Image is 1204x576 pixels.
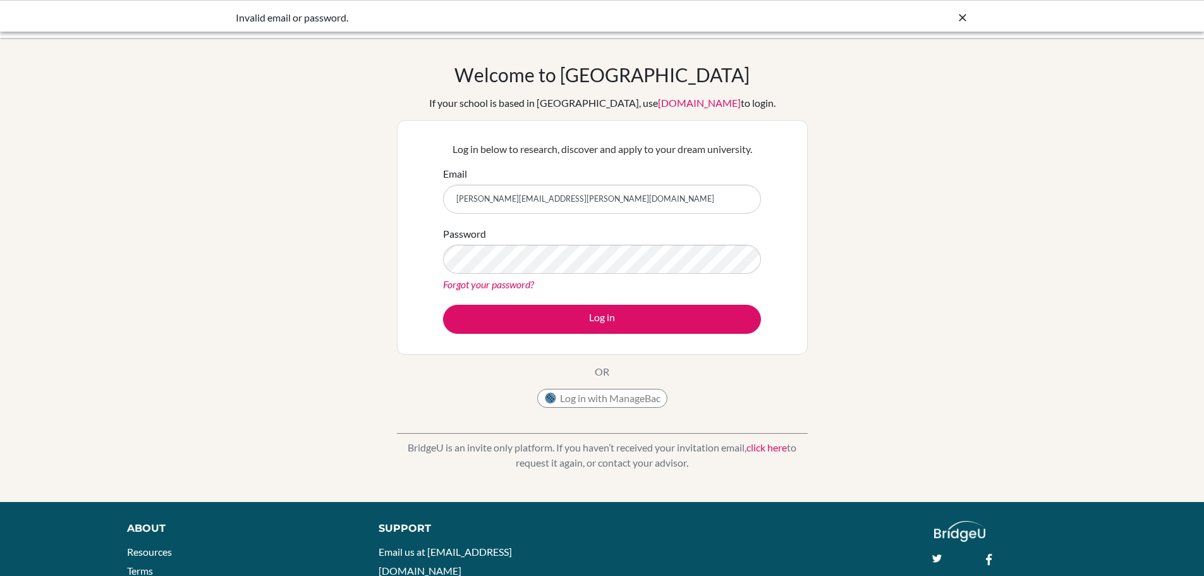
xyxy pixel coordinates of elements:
[127,521,350,536] div: About
[454,63,750,86] h1: Welcome to [GEOGRAPHIC_DATA]
[397,440,808,470] p: BridgeU is an invite only platform. If you haven’t received your invitation email, to request it ...
[746,441,787,453] a: click here
[443,166,467,181] label: Email
[443,278,534,290] a: Forgot your password?
[443,226,486,242] label: Password
[537,389,667,408] button: Log in with ManageBac
[443,142,761,157] p: Log in below to research, discover and apply to your dream university.
[595,364,609,379] p: OR
[127,546,172,558] a: Resources
[379,521,587,536] div: Support
[443,305,761,334] button: Log in
[658,97,741,109] a: [DOMAIN_NAME]
[934,521,985,542] img: logo_white@2x-f4f0deed5e89b7ecb1c2cc34c3e3d731f90f0f143d5ea2071677605dd97b5244.png
[236,10,779,25] div: Invalid email or password.
[429,95,775,111] div: If your school is based in [GEOGRAPHIC_DATA], use to login.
